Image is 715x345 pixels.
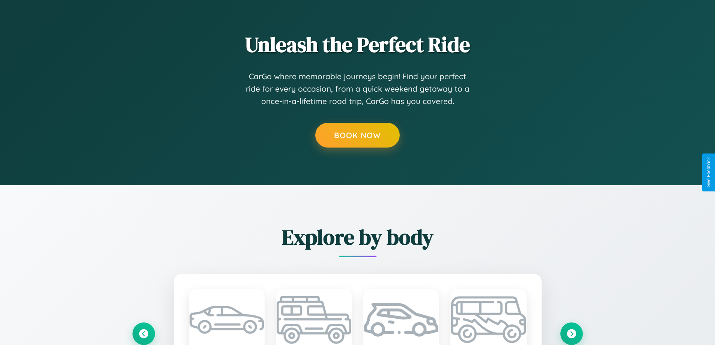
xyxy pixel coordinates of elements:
div: Give Feedback [706,157,711,188]
h2: Unleash the Perfect Ride [132,30,583,59]
h2: Explore by body [132,223,583,252]
button: Book Now [315,123,400,148]
p: CarGo where memorable journeys begin! Find your perfect ride for every occasion, from a quick wee... [245,70,470,108]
